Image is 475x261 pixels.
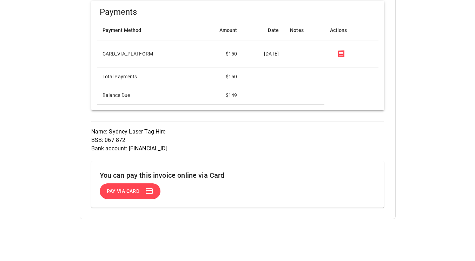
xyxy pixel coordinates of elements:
[97,40,196,67] td: CARD_VIA_PLATFORM
[100,6,378,18] h5: Payments
[97,86,196,105] td: Balance Due
[196,40,243,67] td: $ 150
[196,86,243,105] td: $ 149
[243,20,285,40] th: Date
[105,187,140,196] span: Pay via Card
[243,40,285,67] td: [DATE]
[196,20,243,40] th: Amount
[97,20,196,40] th: Payment Method
[97,67,196,86] td: Total Payments
[91,128,384,153] p: Name: Sydney Laser Tag Hire BSB: 067 872 Bank account: [FINANCIAL_ID]
[196,67,243,86] td: $ 150
[284,20,324,40] th: Notes
[100,170,376,181] h6: You can pay this invoice online via Card
[98,183,162,200] button: Pay via Card
[324,20,378,40] th: Actions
